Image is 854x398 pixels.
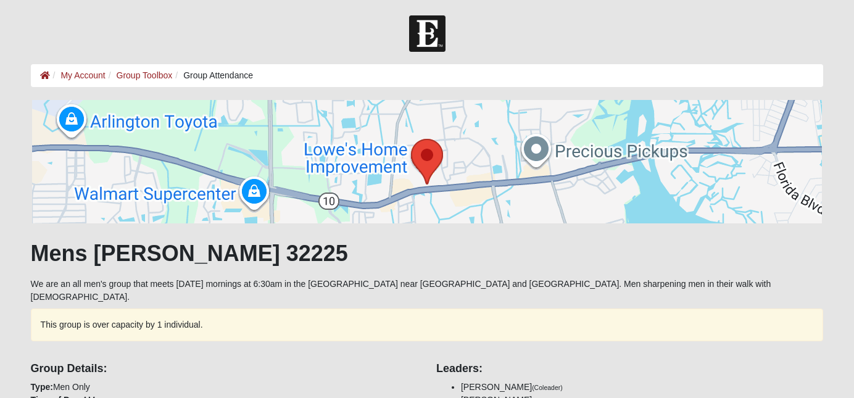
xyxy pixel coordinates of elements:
h4: Leaders: [436,362,823,376]
h1: Mens [PERSON_NAME] 32225 [31,240,824,267]
a: My Account [60,70,105,80]
a: Group Toolbox [117,70,173,80]
li: Group Attendance [172,69,253,82]
div: This group is over capacity by 1 individual. [31,309,824,341]
img: Church of Eleven22 Logo [409,15,446,52]
h4: Group Details: [31,362,418,376]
